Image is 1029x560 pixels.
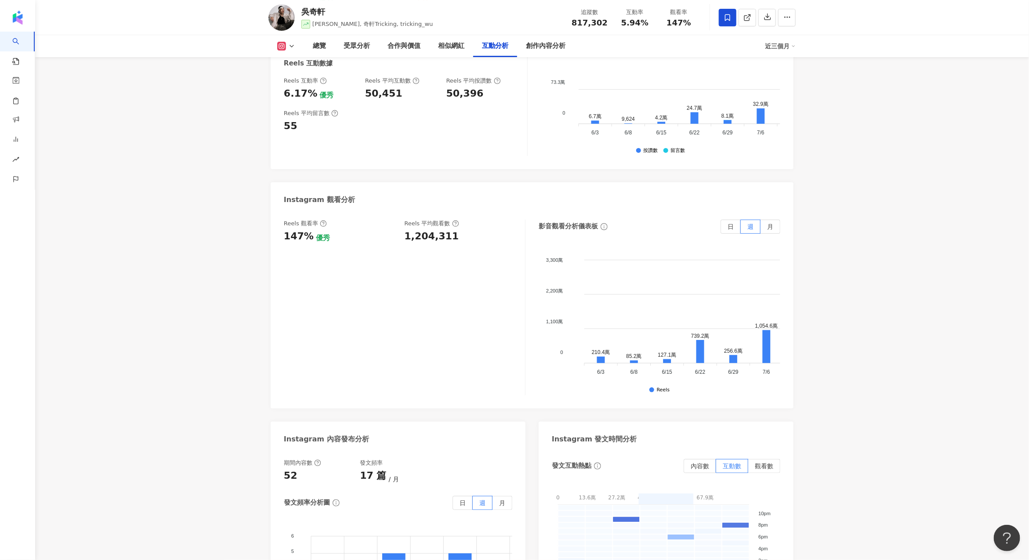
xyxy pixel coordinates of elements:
tspan: 0 [563,110,565,116]
span: 月 [767,223,773,230]
tspan: 6/3 [591,130,599,136]
tspan: 73.3萬 [551,79,565,85]
div: 追蹤數 [572,8,608,17]
tspan: 10pm [758,511,771,516]
div: 總覽 [313,41,326,51]
div: Reels 平均互動數 [365,77,420,85]
div: 發文頻率 [360,459,383,467]
span: 日 [728,223,734,230]
div: 互動率 [618,8,652,17]
tspan: 5 [291,549,294,554]
div: Reels 平均留言數 [284,109,338,117]
div: 受眾分析 [344,41,370,51]
div: 50,396 [446,87,484,101]
div: 17 篇 [360,469,386,483]
tspan: 6/22 [689,130,700,136]
div: 1,204,311 [405,230,459,243]
tspan: 2,200萬 [546,288,563,293]
span: 817,302 [572,18,608,27]
span: 週 [479,499,486,506]
span: 週 [747,223,754,230]
div: 按讚數 [644,148,658,154]
div: Instagram 發文時間分析 [552,434,637,444]
tspan: 6pm [758,535,768,540]
tspan: 4pm [758,546,768,551]
tspan: 6/8 [625,130,632,136]
div: 52 [284,469,297,483]
div: 50,451 [365,87,402,101]
a: search [12,32,30,66]
tspan: 6/15 [656,130,667,136]
div: 優秀 [316,233,330,243]
div: 創作內容分析 [526,41,565,51]
tspan: 8pm [758,523,768,528]
div: 影音觀看分析儀表板 [539,222,598,231]
span: 內容數 [691,462,709,470]
tspan: 6/29 [728,369,739,375]
span: 147% [667,18,691,27]
span: info-circle [599,222,609,231]
div: 發文互動熱點 [552,461,591,470]
tspan: 7/6 [757,130,765,136]
div: 期間內容數 [284,459,321,467]
div: 近三個月 [765,39,796,53]
div: Reels 互動率 [284,77,327,85]
div: Reels 觀看率 [284,220,327,228]
div: 相似網紅 [438,41,464,51]
div: 合作與價值 [388,41,420,51]
div: 發文頻率分析圖 [284,498,330,507]
div: Instagram 內容發布分析 [284,434,369,444]
div: Reels [657,387,670,393]
div: 吳奇軒 [301,6,433,17]
tspan: 7/6 [763,369,770,375]
div: 觀看率 [662,8,696,17]
span: 月 [499,499,505,506]
div: Reels 平均按讚數 [446,77,501,85]
span: 日 [460,499,466,506]
div: 6.17% [284,87,317,101]
span: 互動數 [723,462,741,470]
tspan: 6/22 [695,369,706,375]
div: Reels 互動數據 [284,59,333,68]
iframe: Help Scout Beacon - Open [994,525,1020,551]
tspan: 6/8 [630,369,638,375]
span: 月 [389,476,399,483]
span: [PERSON_NAME], 奇軒Tricking, tricking_wu [312,21,433,27]
div: 147% [284,230,314,243]
div: 互動分析 [482,41,508,51]
span: 觀看數 [755,462,773,470]
tspan: 6/3 [597,369,605,375]
tspan: 3,300萬 [546,257,563,263]
tspan: 6/29 [723,130,733,136]
tspan: 6/15 [662,369,673,375]
span: info-circle [593,461,602,471]
div: Reels 平均觀看數 [405,220,459,228]
tspan: 1,100萬 [546,319,563,324]
div: 留言數 [671,148,685,154]
tspan: 0 [560,350,563,355]
span: 5.94% [621,18,649,27]
div: 55 [284,119,297,133]
tspan: 6 [291,534,294,539]
span: rise [12,151,19,170]
div: 優秀 [319,90,333,100]
img: KOL Avatar [268,4,295,31]
img: logo icon [11,11,25,25]
div: Instagram 觀看分析 [284,195,355,205]
span: info-circle [331,498,341,508]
